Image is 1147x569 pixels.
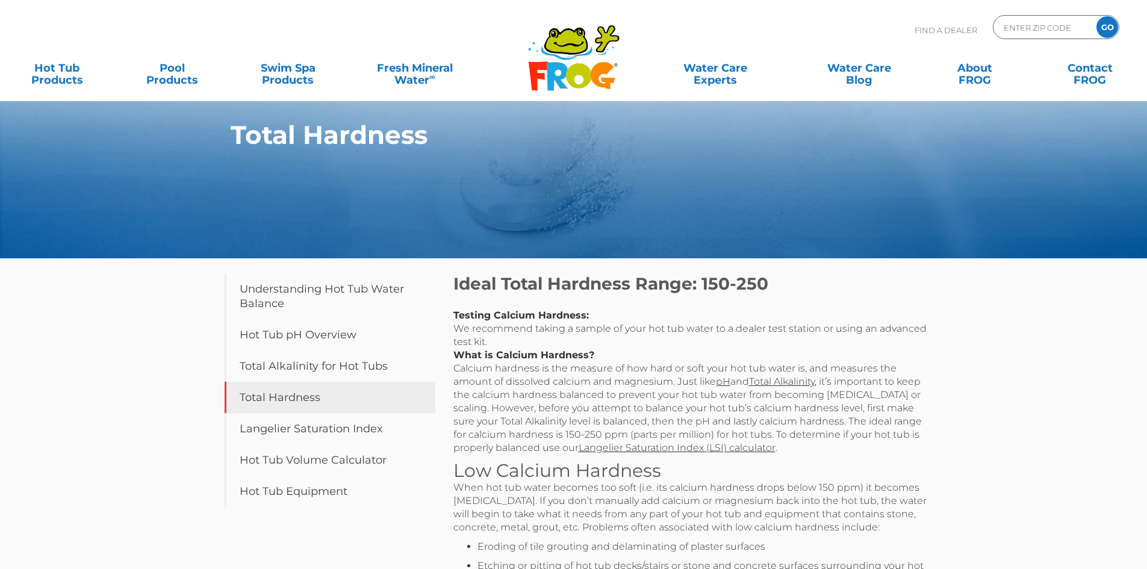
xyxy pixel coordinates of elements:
[225,413,435,444] a: Langelier Saturation Index
[231,120,863,149] h1: Total Hardness
[915,15,977,45] p: Find A Dealer
[225,350,435,382] a: Total Alkalinity for Hot Tubs
[453,461,935,481] h3: Low Calcium Hardness
[642,56,788,80] a: Water CareExperts
[225,444,435,476] a: Hot Tub Volume Calculator
[814,56,904,80] a: Water CareBlog
[930,56,1019,80] a: AboutFROG
[453,273,935,294] h2: Ideal Total Hardness Range: 150-250
[243,56,333,80] a: Swim SpaProducts
[225,476,435,507] a: Hot Tub Equipment
[716,376,730,387] a: pH
[453,481,935,534] p: When hot tub water becomes too soft (i.e. its calcium hardness drops below 150 ppm) it becomes [M...
[358,56,471,80] a: Fresh MineralWater∞
[579,442,776,453] a: Langelier Saturation Index (LSI) calculator
[453,309,589,321] strong: Testing Calcium Hardness:
[225,319,435,350] a: Hot Tub pH Overview
[453,349,594,361] strong: What is Calcium Hardness?
[128,56,217,80] a: PoolProducts
[749,376,815,387] a: Total Alkalinity
[225,273,435,319] a: Understanding Hot Tub Water Balance
[12,56,102,80] a: Hot TubProducts
[1045,56,1135,80] a: ContactFROG
[453,309,935,455] p: We recommend taking a sample of your hot tub water to a dealer test station or using an advanced ...
[429,72,435,81] sup: ∞
[1002,19,1084,36] input: Zip Code Form
[477,540,935,553] li: Eroding of tile grouting and delaminating of plaster surfaces
[225,382,435,413] a: Total Hardness
[1096,16,1118,38] input: GO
